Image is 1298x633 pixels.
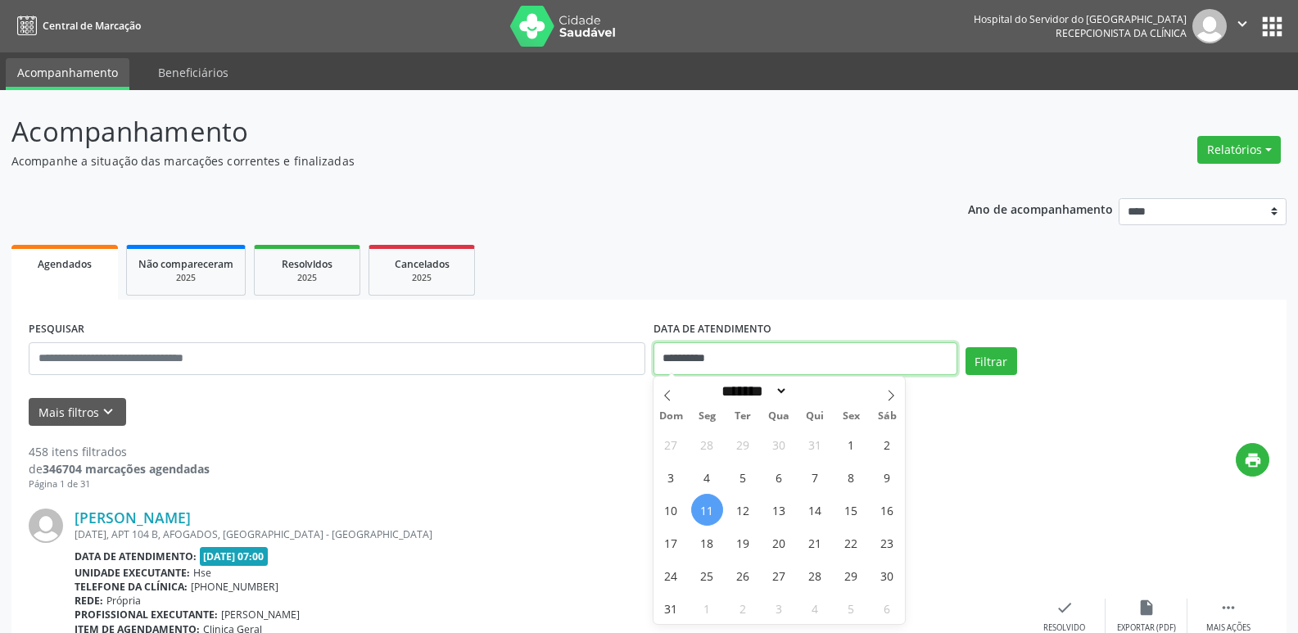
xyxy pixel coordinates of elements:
[6,58,129,90] a: Acompanhamento
[835,559,867,591] span: Agosto 29, 2025
[727,592,759,624] span: Setembro 2, 2025
[193,566,211,580] span: Hse
[138,257,233,271] span: Não compareceram
[799,592,831,624] span: Setembro 4, 2025
[75,566,190,580] b: Unidade executante:
[11,152,904,170] p: Acompanhe a situação das marcações correntes e finalizadas
[655,527,687,558] span: Agosto 17, 2025
[266,272,348,284] div: 2025
[763,461,795,493] span: Agosto 6, 2025
[29,509,63,543] img: img
[727,461,759,493] span: Agosto 5, 2025
[655,461,687,493] span: Agosto 3, 2025
[654,411,690,422] span: Dom
[788,382,842,400] input: Year
[691,559,723,591] span: Agosto 25, 2025
[75,509,191,527] a: [PERSON_NAME]
[763,527,795,558] span: Agosto 20, 2025
[1227,9,1258,43] button: 
[966,347,1017,375] button: Filtrar
[1197,136,1281,164] button: Relatórios
[381,272,463,284] div: 2025
[835,428,867,460] span: Agosto 1, 2025
[727,559,759,591] span: Agosto 26, 2025
[689,411,725,422] span: Seg
[1056,599,1074,617] i: check
[799,428,831,460] span: Julho 31, 2025
[221,608,300,622] span: [PERSON_NAME]
[11,111,904,152] p: Acompanhamento
[1258,12,1287,41] button: apps
[38,257,92,271] span: Agendados
[655,592,687,624] span: Agosto 31, 2025
[11,12,141,39] a: Central de Marcação
[763,428,795,460] span: Julho 30, 2025
[29,317,84,342] label: PESQUISAR
[725,411,761,422] span: Ter
[1137,599,1156,617] i: insert_drive_file
[655,428,687,460] span: Julho 27, 2025
[75,580,188,594] b: Telefone da clínica:
[799,461,831,493] span: Agosto 7, 2025
[761,411,797,422] span: Qua
[797,411,833,422] span: Qui
[75,608,218,622] b: Profissional executante:
[871,592,903,624] span: Setembro 6, 2025
[147,58,240,87] a: Beneficiários
[727,527,759,558] span: Agosto 19, 2025
[691,494,723,526] span: Agosto 11, 2025
[691,461,723,493] span: Agosto 4, 2025
[835,494,867,526] span: Agosto 15, 2025
[835,592,867,624] span: Setembro 5, 2025
[75,594,103,608] b: Rede:
[691,592,723,624] span: Setembro 1, 2025
[29,398,126,427] button: Mais filtroskeyboard_arrow_down
[29,460,210,477] div: de
[763,559,795,591] span: Agosto 27, 2025
[871,428,903,460] span: Agosto 2, 2025
[1192,9,1227,43] img: img
[1236,443,1269,477] button: print
[717,382,789,400] select: Month
[871,461,903,493] span: Agosto 9, 2025
[871,494,903,526] span: Agosto 16, 2025
[282,257,332,271] span: Resolvidos
[1233,15,1251,33] i: 
[43,461,210,477] strong: 346704 marcações agendadas
[799,494,831,526] span: Agosto 14, 2025
[29,443,210,460] div: 458 itens filtrados
[138,272,233,284] div: 2025
[191,580,278,594] span: [PHONE_NUMBER]
[395,257,450,271] span: Cancelados
[106,594,141,608] span: Própria
[655,494,687,526] span: Agosto 10, 2025
[75,549,197,563] b: Data de atendimento:
[835,461,867,493] span: Agosto 8, 2025
[691,428,723,460] span: Julho 28, 2025
[75,527,1024,541] div: [DATE], APT 104 B, AFOGADOS, [GEOGRAPHIC_DATA] - [GEOGRAPHIC_DATA]
[799,559,831,591] span: Agosto 28, 2025
[43,19,141,33] span: Central de Marcação
[727,494,759,526] span: Agosto 12, 2025
[871,559,903,591] span: Agosto 30, 2025
[654,317,771,342] label: DATA DE ATENDIMENTO
[833,411,869,422] span: Sex
[835,527,867,558] span: Agosto 22, 2025
[655,559,687,591] span: Agosto 24, 2025
[968,198,1113,219] p: Ano de acompanhamento
[763,592,795,624] span: Setembro 3, 2025
[799,527,831,558] span: Agosto 21, 2025
[1219,599,1237,617] i: 
[727,428,759,460] span: Julho 29, 2025
[1056,26,1187,40] span: Recepcionista da clínica
[691,527,723,558] span: Agosto 18, 2025
[763,494,795,526] span: Agosto 13, 2025
[99,403,117,421] i: keyboard_arrow_down
[1244,451,1262,469] i: print
[974,12,1187,26] div: Hospital do Servidor do [GEOGRAPHIC_DATA]
[200,547,269,566] span: [DATE] 07:00
[871,527,903,558] span: Agosto 23, 2025
[29,477,210,491] div: Página 1 de 31
[869,411,905,422] span: Sáb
